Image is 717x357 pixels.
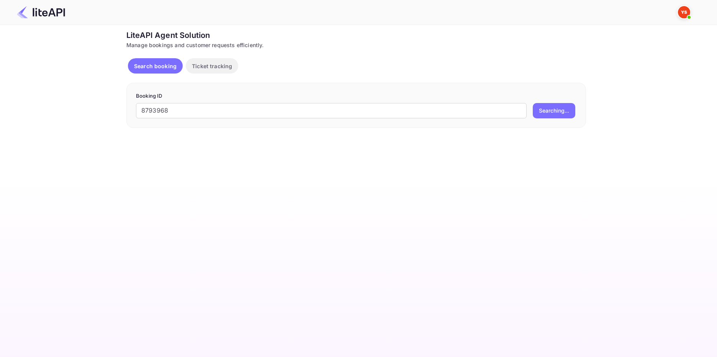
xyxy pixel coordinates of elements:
[192,62,232,70] p: Ticket tracking
[678,6,690,18] img: Yandex Support
[136,103,527,118] input: Enter Booking ID (e.g., 63782194)
[136,92,576,100] p: Booking ID
[134,62,177,70] p: Search booking
[533,103,575,118] button: Searching...
[17,6,65,18] img: LiteAPI Logo
[126,41,586,49] div: Manage bookings and customer requests efficiently.
[126,29,586,41] div: LiteAPI Agent Solution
